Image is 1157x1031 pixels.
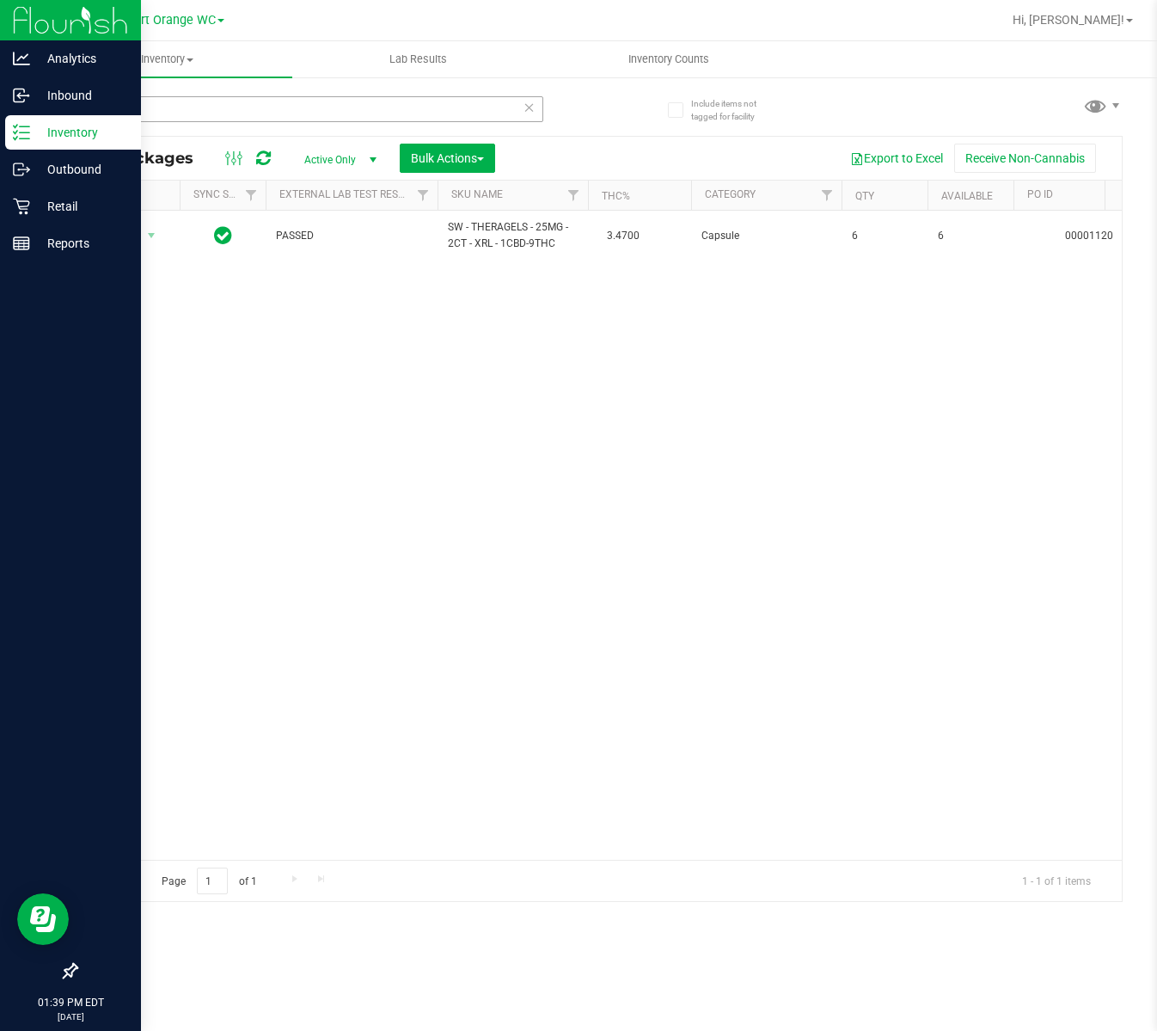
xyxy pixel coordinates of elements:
[30,48,133,69] p: Analytics
[941,190,993,202] a: Available
[855,190,874,202] a: Qty
[41,52,292,67] span: Inventory
[30,233,133,254] p: Reports
[13,124,30,141] inline-svg: Inventory
[141,224,162,248] span: select
[411,151,484,165] span: Bulk Actions
[523,96,536,119] span: Clear
[1013,13,1124,27] span: Hi, [PERSON_NAME]!
[852,228,917,244] span: 6
[13,87,30,104] inline-svg: Inbound
[8,995,133,1010] p: 01:39 PM EDT
[214,224,232,248] span: In Sync
[13,235,30,252] inline-svg: Reports
[560,181,588,210] a: Filter
[76,96,543,122] input: Search Package ID, Item Name, SKU, Lot or Part Number...
[193,188,260,200] a: Sync Status
[1027,188,1053,200] a: PO ID
[13,198,30,215] inline-svg: Retail
[1065,230,1113,242] a: 00001120
[1008,868,1105,893] span: 1 - 1 of 1 items
[30,122,133,143] p: Inventory
[89,149,211,168] span: All Packages
[400,144,495,173] button: Bulk Actions
[30,85,133,106] p: Inbound
[30,196,133,217] p: Retail
[598,224,648,249] span: 3.4700
[126,13,216,28] span: Port Orange WC
[448,219,578,252] span: SW - THERAGELS - 25MG - 2CT - XRL - 1CBD-9THC
[954,144,1096,173] button: Receive Non-Cannabis
[276,228,427,244] span: PASSED
[41,41,292,77] a: Inventory
[8,1010,133,1023] p: [DATE]
[691,97,777,123] span: Include items not tagged for facility
[705,188,756,200] a: Category
[543,41,794,77] a: Inventory Counts
[237,181,266,210] a: Filter
[147,868,271,894] span: Page of 1
[279,188,414,200] a: External Lab Test Result
[13,161,30,178] inline-svg: Outbound
[409,181,438,210] a: Filter
[605,52,732,67] span: Inventory Counts
[938,228,1003,244] span: 6
[813,181,842,210] a: Filter
[30,159,133,180] p: Outbound
[292,41,543,77] a: Lab Results
[451,188,503,200] a: SKU Name
[602,190,630,202] a: THC%
[13,50,30,67] inline-svg: Analytics
[701,228,831,244] span: Capsule
[197,868,228,894] input: 1
[839,144,954,173] button: Export to Excel
[17,893,69,945] iframe: Resource center
[366,52,470,67] span: Lab Results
